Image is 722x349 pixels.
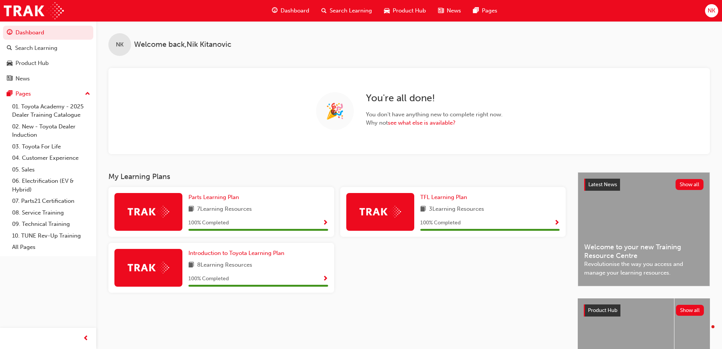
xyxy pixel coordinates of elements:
[708,6,715,15] span: NK
[188,249,287,258] a: Introduction to Toyota Learning Plan
[3,72,93,86] a: News
[9,141,93,153] a: 03. Toyota For Life
[393,6,426,15] span: Product Hub
[473,6,479,15] span: pages-icon
[9,101,93,121] a: 01. Toyota Academy - 2025 Dealer Training Catalogue
[197,261,252,270] span: 8 Learning Resources
[696,323,714,341] iframe: Intercom live chat
[359,206,401,218] img: Trak
[388,119,455,126] a: see what else is available?
[578,172,710,286] a: Latest NewsShow allWelcome to your new Training Resource CentreRevolutionise the way you access a...
[3,56,93,70] a: Product Hub
[266,3,315,19] a: guage-iconDashboard
[188,219,229,227] span: 100 % Completed
[584,179,703,191] a: Latest NewsShow all
[321,6,327,15] span: search-icon
[9,218,93,230] a: 09. Technical Training
[3,41,93,55] a: Search Learning
[9,121,93,141] a: 02. New - Toyota Dealer Induction
[322,274,328,284] button: Show Progress
[108,172,566,181] h3: My Learning Plans
[9,164,93,176] a: 05. Sales
[9,175,93,195] a: 06. Electrification (EV & Hybrid)
[134,40,231,49] span: Welcome back , Nik Kitanovic
[128,206,169,218] img: Trak
[9,230,93,242] a: 10. TUNE Rev-Up Training
[7,60,12,67] span: car-icon
[85,89,90,99] span: up-icon
[584,260,703,277] span: Revolutionise the way you access and manage your learning resources.
[7,76,12,82] span: news-icon
[9,195,93,207] a: 07. Parts21 Certification
[322,218,328,228] button: Show Progress
[322,220,328,227] span: Show Progress
[197,205,252,214] span: 7 Learning Resources
[366,92,503,104] h2: You ' re all done!
[482,6,497,15] span: Pages
[584,243,703,260] span: Welcome to your new Training Resource Centre
[384,6,390,15] span: car-icon
[584,304,704,317] a: Product HubShow all
[366,119,503,127] span: Why not
[315,3,378,19] a: search-iconSearch Learning
[326,107,344,116] span: 🎉
[15,74,30,83] div: News
[467,3,503,19] a: pages-iconPages
[7,29,12,36] span: guage-icon
[420,193,470,202] a: TFL Learning Plan
[676,305,704,316] button: Show all
[7,91,12,97] span: pages-icon
[438,6,444,15] span: news-icon
[15,59,49,68] div: Product Hub
[15,44,57,53] div: Search Learning
[128,262,169,273] img: Trak
[554,220,560,227] span: Show Progress
[588,307,617,313] span: Product Hub
[429,205,484,214] span: 3 Learning Resources
[420,194,467,201] span: TFL Learning Plan
[7,45,12,52] span: search-icon
[188,261,194,270] span: book-icon
[15,90,31,98] div: Pages
[3,87,93,101] button: Pages
[3,26,93,40] a: Dashboard
[554,218,560,228] button: Show Progress
[588,181,617,188] span: Latest News
[188,193,242,202] a: Parts Learning Plan
[366,110,503,119] span: You don ' t have anything new to complete right now.
[188,194,239,201] span: Parts Learning Plan
[9,241,93,253] a: All Pages
[420,219,461,227] span: 100 % Completed
[188,275,229,283] span: 100 % Completed
[3,24,93,87] button: DashboardSearch LearningProduct HubNews
[420,205,426,214] span: book-icon
[4,2,64,19] img: Trak
[188,205,194,214] span: book-icon
[83,334,89,343] span: prev-icon
[9,207,93,219] a: 08. Service Training
[116,40,123,49] span: NK
[330,6,372,15] span: Search Learning
[447,6,461,15] span: News
[281,6,309,15] span: Dashboard
[705,4,718,17] button: NK
[378,3,432,19] a: car-iconProduct Hub
[188,250,284,256] span: Introduction to Toyota Learning Plan
[9,152,93,164] a: 04. Customer Experience
[676,179,704,190] button: Show all
[272,6,278,15] span: guage-icon
[432,3,467,19] a: news-iconNews
[322,276,328,283] span: Show Progress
